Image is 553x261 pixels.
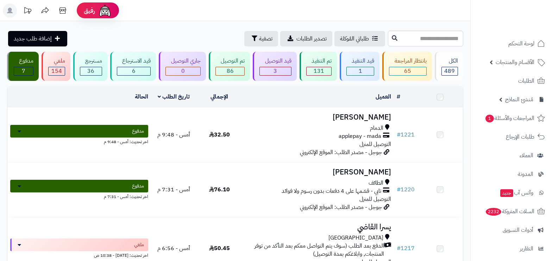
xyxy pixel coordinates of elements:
div: قيد التوصيل [259,57,291,65]
span: 1 [359,67,362,75]
span: 32.50 [209,130,230,139]
a: العميل [376,93,391,101]
span: 154 [51,67,62,75]
span: وآتس آب [499,188,533,198]
span: أمس - 6:56 م [157,244,190,253]
a: #1220 [397,185,415,194]
a: الطلبات [475,72,549,89]
div: مدفوع [14,57,33,65]
span: 50.45 [209,244,230,253]
span: applepay - mada [339,132,381,140]
span: 1 [485,115,494,122]
div: 1 [347,67,374,75]
img: logo-2.png [505,19,546,34]
span: السلات المتروكة [485,206,534,216]
a: إضافة طلب جديد [8,31,67,46]
div: 0 [166,67,200,75]
div: قيد الاسترجاع [117,57,151,65]
span: الدمام [370,124,383,132]
span: جديد [500,189,513,197]
div: 131 [307,67,331,75]
span: طلبات الإرجاع [506,132,534,142]
div: مسترجع [80,57,102,65]
a: #1221 [397,130,415,139]
a: #1217 [397,244,415,253]
a: طلباتي المُوكلة [334,31,385,46]
div: قيد التنفيذ [346,57,374,65]
span: # [397,185,401,194]
span: 489 [444,67,455,75]
a: المدونة [475,166,549,183]
a: الحالة [135,93,148,101]
button: تصفية [244,31,278,46]
h3: [PERSON_NAME] [245,168,391,176]
span: تابي - قسّمها على 4 دفعات بدون رسوم ولا فوائد [282,187,381,195]
a: بانتظار المراجعة 65 [381,52,433,81]
div: اخر تحديث: أمس - 9:48 م [10,138,148,145]
a: تم التنفيذ 131 [298,52,338,81]
span: مدفوع [132,128,144,135]
span: # [397,130,401,139]
a: تم التوصيل 86 [207,52,251,81]
span: رفيق [84,6,95,15]
span: المراجعات والأسئلة [485,113,534,123]
span: 3 [274,67,277,75]
a: الكل489 [433,52,465,81]
span: 7 [22,67,25,75]
a: السلات المتروكة2232 [475,203,549,220]
span: 0 [181,67,185,75]
span: مُنشئ النماذج [505,95,533,104]
div: جاري التوصيل [165,57,200,65]
span: 6 [132,67,136,75]
span: جوجل - مصدر الطلب: الموقع الإلكتروني [300,148,382,157]
div: الكل [441,57,458,65]
img: ai-face.png [98,4,112,18]
div: تم التوصيل [215,57,245,65]
span: الطائف [369,179,383,187]
div: 6 [117,67,150,75]
div: 36 [80,67,102,75]
span: التقارير [520,244,533,254]
a: مدفوع 7 [6,52,40,81]
a: مسترجع 36 [72,52,109,81]
div: 7 [14,67,33,75]
a: العملاء [475,147,549,164]
a: تاريخ الطلب [158,93,190,101]
div: بانتظار المراجعة [389,57,426,65]
div: اخر تحديث: [DATE] - 10:38 ص [10,251,148,259]
a: قيد التوصيل 3 [251,52,298,81]
span: تصدير الطلبات [296,34,327,43]
a: المراجعات والأسئلة1 [475,110,549,127]
a: الإجمالي [210,93,228,101]
span: 36 [87,67,94,75]
span: مدفوع [132,183,144,190]
a: قيد التنفيذ 1 [338,52,381,81]
a: طلبات الإرجاع [475,128,549,145]
span: [GEOGRAPHIC_DATA] [328,234,383,242]
h3: [PERSON_NAME] [245,113,391,121]
span: جوجل - مصدر الطلب: الموقع الإلكتروني [300,203,382,211]
div: اخر تحديث: أمس - 7:31 م [10,192,148,200]
span: إضافة طلب جديد [14,34,52,43]
span: أمس - 7:31 م [157,185,190,194]
span: 131 [314,67,324,75]
span: أمس - 9:48 م [157,130,190,139]
a: قيد الاسترجاع 6 [109,52,157,81]
div: 65 [389,67,426,75]
a: وآتس آبجديد [475,184,549,201]
span: # [397,244,401,253]
h3: يسرا القاضي [245,223,391,231]
a: تصدير الطلبات [280,31,332,46]
span: طلباتي المُوكلة [340,34,369,43]
span: 65 [404,67,411,75]
span: 86 [227,67,234,75]
a: لوحة التحكم [475,35,549,52]
a: تحديثات المنصة [19,4,36,19]
span: 2232 [486,208,501,216]
a: جاري التوصيل 0 [157,52,207,81]
span: ملغي [134,241,144,248]
span: العملاء [520,151,533,160]
span: تصفية [259,34,272,43]
a: التقارير [475,240,549,257]
span: الدفع بعد الطلب (سوف يتم التواصل معكم بعد التأكد من توفر المنتجات, وابلاغكم بمدة التوصيل) [245,242,384,258]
